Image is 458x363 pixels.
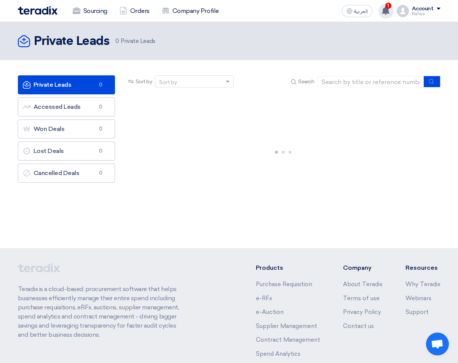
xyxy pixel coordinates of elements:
[18,97,115,116] a: Accessed Leads0
[343,295,380,302] a: Terms of use
[405,263,440,272] li: Resources
[318,76,424,88] input: Search by title or reference number
[18,164,115,183] a: Cancelled Deals0
[412,6,434,12] div: Account
[96,147,105,155] span: 0
[67,3,113,19] a: Sourcing
[256,336,320,343] a: Contract Management
[256,281,312,288] a: Purchase Requisition
[18,6,57,15] img: Teradix logo
[156,3,225,19] a: Company Profile
[343,309,381,315] a: Privacy Policy
[354,9,368,14] span: العربية
[397,5,409,17] img: profile_test.png
[96,103,105,111] span: 0
[343,323,374,330] a: Contact us
[115,38,119,45] span: 0
[256,350,300,357] a: Spend Analytics
[115,37,155,46] span: Private Leads
[256,323,317,330] a: Supplier Management
[34,34,110,49] h2: Private Leads
[298,78,314,86] span: Search
[256,309,284,315] a: e-Auction
[18,119,115,139] a: Won Deals0
[256,263,320,272] li: Products
[256,295,272,302] a: e-RFx
[136,78,152,86] span: Sort by
[18,285,187,339] p: Teradix is a cloud-based procurement software that helps businesses efficiently manage their enti...
[343,263,383,272] li: Company
[412,12,440,16] div: Bahaa
[113,3,156,19] a: Orders
[385,3,391,9] span: 1
[18,75,115,94] a: Private Leads0
[405,295,431,302] a: Webinars
[426,333,449,355] a: Open chat
[96,169,105,177] span: 0
[405,281,440,288] a: Why Teradix
[342,5,372,17] button: العربية
[96,81,105,89] span: 0
[159,78,177,86] div: Sort by
[18,142,115,161] a: Lost Deals0
[343,281,383,288] a: About Teradix
[405,309,429,315] a: Support
[96,125,105,133] span: 0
